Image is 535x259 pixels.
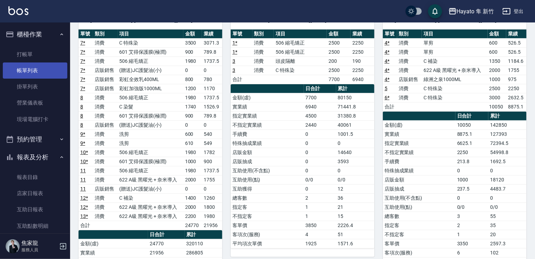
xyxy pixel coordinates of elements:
[202,212,222,221] td: 1980
[3,201,67,218] a: 互助日報表
[488,129,527,139] td: 127393
[231,111,304,120] td: 指定實業績
[202,148,222,157] td: 1782
[383,166,455,175] td: 特殊抽成業績
[506,84,527,93] td: 2250
[80,186,86,192] a: 11
[202,120,222,129] td: 0
[118,75,183,84] td: 彩虹全效乳400ML
[118,212,183,221] td: 622 A級 黑曜光 + 奈米導入
[6,239,20,253] img: Person
[304,212,336,221] td: 1
[488,239,527,248] td: 2597.3
[3,130,67,148] button: 預約管理
[304,84,336,93] th: 日合計
[202,57,222,66] td: 1737.5
[202,93,222,102] td: 1737.5
[383,129,455,139] td: 實業績
[488,166,527,175] td: 0
[80,104,83,109] a: 8
[3,79,67,95] a: 掛單列表
[79,221,93,230] td: 合計
[118,193,183,202] td: C 補染
[336,93,374,102] td: 80150
[118,157,183,166] td: 601 艾得保護膜(極潤)
[93,84,118,93] td: 店販銷售
[422,57,487,66] td: C 補染
[488,38,507,47] td: 600
[183,166,202,175] td: 1980
[93,139,118,148] td: 消費
[202,166,222,175] td: 1737.5
[455,120,489,129] td: 10050
[488,175,527,184] td: 18120
[488,193,527,202] td: 0
[93,29,118,39] th: 類別
[118,29,183,39] th: 項目
[336,129,374,139] td: 1001.5
[274,29,327,39] th: 項目
[455,248,489,257] td: 6
[185,248,222,257] td: 286805
[231,175,304,184] td: 互助使用(點)
[422,29,487,39] th: 項目
[93,57,118,66] td: 消費
[351,57,374,66] td: 190
[455,148,489,157] td: 2250
[118,66,183,75] td: (贈送)JC護髮油(小)
[185,239,222,248] td: 320110
[336,102,374,111] td: 71441.8
[231,202,304,212] td: 指定客
[3,111,67,127] a: 現場電腦打卡
[383,29,397,39] th: 單號
[118,166,183,175] td: 506 縮毛矯正
[252,47,274,57] td: 消費
[202,47,222,57] td: 789.8
[202,66,222,75] td: 0
[422,66,487,75] td: 622 A級 黑曜光 + 奈米導入
[231,166,304,175] td: 互助使用(不含點)
[397,75,422,84] td: 店販銷售
[183,175,202,184] td: 2000
[231,120,304,129] td: 不指定實業績
[252,66,274,75] td: 消費
[455,230,489,239] td: 1
[118,139,183,148] td: 洗剪
[118,47,183,57] td: 601 艾得保護膜(極潤)
[183,57,202,66] td: 1980
[336,111,374,120] td: 31380.8
[185,230,222,239] th: 累計
[252,57,274,66] td: 消費
[118,111,183,120] td: 601 艾得保護膜(極潤)
[383,202,455,212] td: 互助使用(點)
[93,202,118,212] td: 消費
[383,221,455,230] td: 指定客
[336,221,374,230] td: 2226.4
[488,248,527,257] td: 102
[3,218,67,234] a: 互助點數明細
[93,75,118,84] td: 店販銷售
[202,38,222,47] td: 3071.3
[383,102,397,111] td: 合計
[183,139,202,148] td: 610
[455,166,489,175] td: 0
[148,239,184,248] td: 24770
[488,112,527,121] th: 累計
[148,230,184,239] th: 日合計
[304,175,336,184] td: 0/0
[231,184,304,193] td: 互助獲得
[506,93,527,102] td: 2632.5
[183,120,202,129] td: 0
[506,47,527,57] td: 526.5
[488,230,527,239] td: 20
[304,239,336,248] td: 1925
[488,84,507,93] td: 2500
[80,168,86,173] a: 11
[304,111,336,120] td: 4500
[336,184,374,193] td: 12
[336,239,374,248] td: 1571.6
[488,202,527,212] td: 0/0
[304,193,336,202] td: 2
[118,102,183,111] td: C 染髮
[231,102,304,111] td: 實業績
